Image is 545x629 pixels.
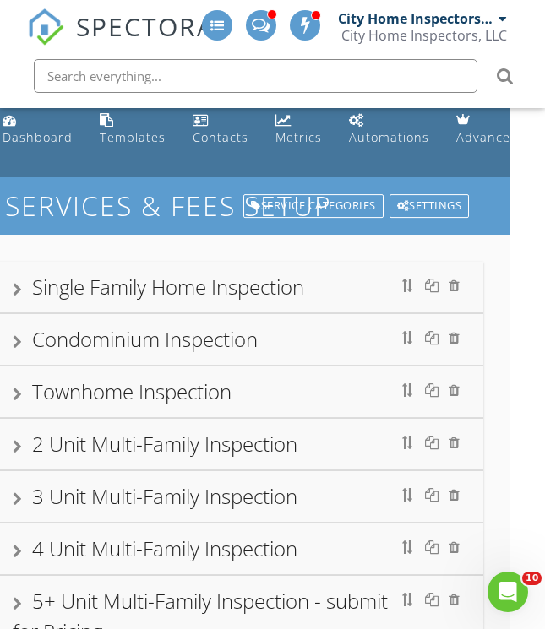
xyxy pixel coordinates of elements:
div: City Home Inspectors by [PERSON_NAME] [338,10,494,27]
a: Settings [388,192,471,220]
div: Contacts [193,129,248,145]
span: SPECTORA [76,8,215,44]
div: Townhome Inspection [32,377,232,405]
a: Templates [93,106,172,154]
div: Settings [390,194,470,218]
img: The Best Home Inspection Software - Spectora [27,8,64,46]
a: SPECTORA [27,23,215,58]
h1: SERVICES & FEES SETUP [5,191,471,220]
a: Advanced [450,106,526,154]
a: Metrics [269,106,329,154]
div: Condominium Inspection [32,325,258,353]
div: Metrics [275,129,322,145]
a: Automations (Advanced) [342,106,436,154]
div: Service Categories [243,194,384,218]
div: 4 Unit Multi-Family Inspection [32,534,297,562]
div: 3 Unit Multi-Family Inspection [32,482,297,510]
div: Dashboard [3,129,73,145]
div: 2 Unit Multi-Family Inspection [32,430,297,458]
div: City Home Inspectors, LLC [341,27,507,44]
input: Search everything... [34,59,477,93]
div: Templates [100,129,166,145]
div: Advanced [456,129,519,145]
iframe: Intercom live chat [488,572,528,612]
div: Automations [349,129,429,145]
a: Contacts [186,106,255,154]
a: Service Categories [242,192,385,220]
div: Single Family Home Inspection [32,273,304,301]
span: 10 [522,572,542,585]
